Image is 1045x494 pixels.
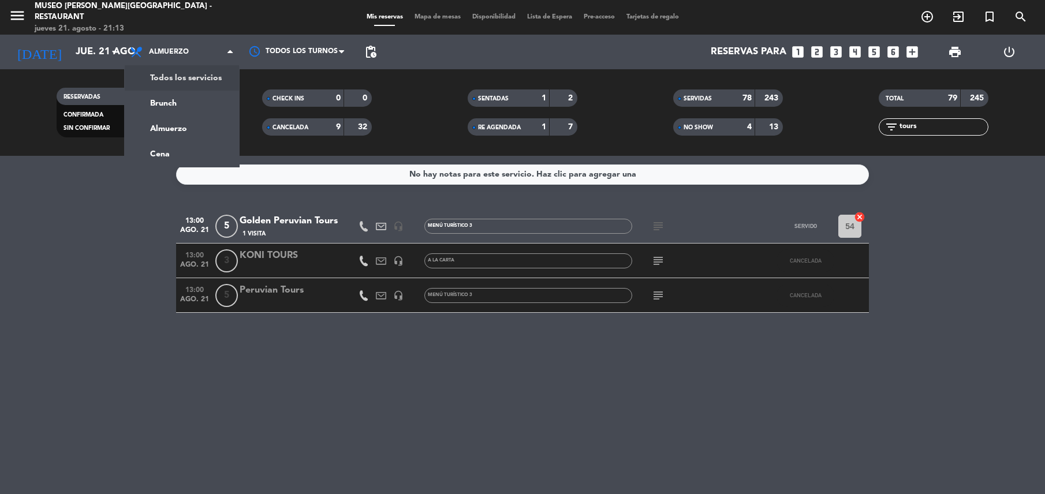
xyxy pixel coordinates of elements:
span: SENTADAS [478,96,509,102]
button: SERVIDO [777,215,834,238]
strong: 13 [769,123,781,131]
span: Tarjetas de regalo [621,14,685,20]
i: subject [651,289,665,302]
span: Disponibilidad [466,14,521,20]
i: headset_mic [393,221,404,231]
span: 13:00 [180,213,209,226]
span: CANCELADA [790,257,822,264]
i: cancel [854,211,865,223]
strong: 0 [336,94,341,102]
span: SERVIDO [794,223,817,229]
button: CANCELADA [777,249,834,272]
a: Brunch [125,91,239,116]
span: A la Carta [428,258,454,263]
span: Lista de Espera [521,14,578,20]
i: subject [651,219,665,233]
span: Reservas para [711,47,786,58]
span: 5 [215,284,238,307]
i: [DATE] [9,39,70,65]
div: Golden Peruvian Tours [240,214,338,229]
i: menu [9,7,26,24]
i: arrow_drop_down [107,45,121,59]
span: ago. 21 [180,261,209,274]
i: headset_mic [393,256,404,266]
div: KONI TOURS [240,248,338,263]
span: 13:00 [180,248,209,261]
span: ago. 21 [180,226,209,239]
span: Mis reservas [361,14,409,20]
span: 13:00 [180,282,209,295]
strong: 78 [742,94,752,102]
span: CANCELADA [790,292,822,298]
i: looks_6 [886,44,901,59]
span: 5 [215,215,238,238]
span: RE AGENDADA [478,125,521,130]
span: Menú turístico 3 [428,223,472,228]
strong: 245 [970,94,986,102]
i: looks_two [809,44,824,59]
input: Filtrar por nombre... [898,121,988,133]
div: Peruvian Tours [240,283,338,298]
strong: 32 [358,123,370,131]
div: LOG OUT [982,35,1036,69]
i: turned_in_not [983,10,997,24]
span: CHECK INS [273,96,304,102]
span: CONFIRMADA [64,112,103,118]
button: CANCELADA [777,284,834,307]
i: looks_3 [828,44,844,59]
span: RESERVADAS [64,94,100,100]
span: TOTAL [886,96,904,102]
i: filter_list [884,120,898,134]
strong: 0 [363,94,370,102]
strong: 2 [568,94,575,102]
i: add_box [905,44,920,59]
span: 1 Visita [242,229,266,238]
i: add_circle_outline [920,10,934,24]
span: print [948,45,962,59]
i: exit_to_app [951,10,965,24]
i: looks_one [790,44,805,59]
i: looks_4 [848,44,863,59]
span: Menú turístico 3 [428,293,472,297]
div: Museo [PERSON_NAME][GEOGRAPHIC_DATA] - Restaurant [35,1,253,23]
strong: 9 [336,123,341,131]
i: search [1014,10,1028,24]
span: NO SHOW [684,125,713,130]
div: No hay notas para este servicio. Haz clic para agregar una [409,168,636,181]
button: menu [9,7,26,28]
strong: 243 [764,94,781,102]
span: SIN CONFIRMAR [64,125,110,131]
i: looks_5 [867,44,882,59]
strong: 79 [948,94,957,102]
a: Todos los servicios [125,65,239,91]
i: subject [651,254,665,268]
strong: 4 [747,123,752,131]
strong: 1 [542,94,546,102]
span: CANCELADA [273,125,308,130]
span: Almuerzo [149,48,189,56]
span: Mapa de mesas [409,14,466,20]
a: Cena [125,141,239,167]
span: ago. 21 [180,295,209,309]
i: power_settings_new [1002,45,1016,59]
div: jueves 21. agosto - 21:13 [35,23,253,35]
i: headset_mic [393,290,404,301]
span: Pre-acceso [578,14,621,20]
strong: 7 [568,123,575,131]
span: 3 [215,249,238,272]
span: pending_actions [364,45,378,59]
strong: 1 [542,123,546,131]
span: SERVIDAS [684,96,712,102]
a: Almuerzo [125,116,239,141]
